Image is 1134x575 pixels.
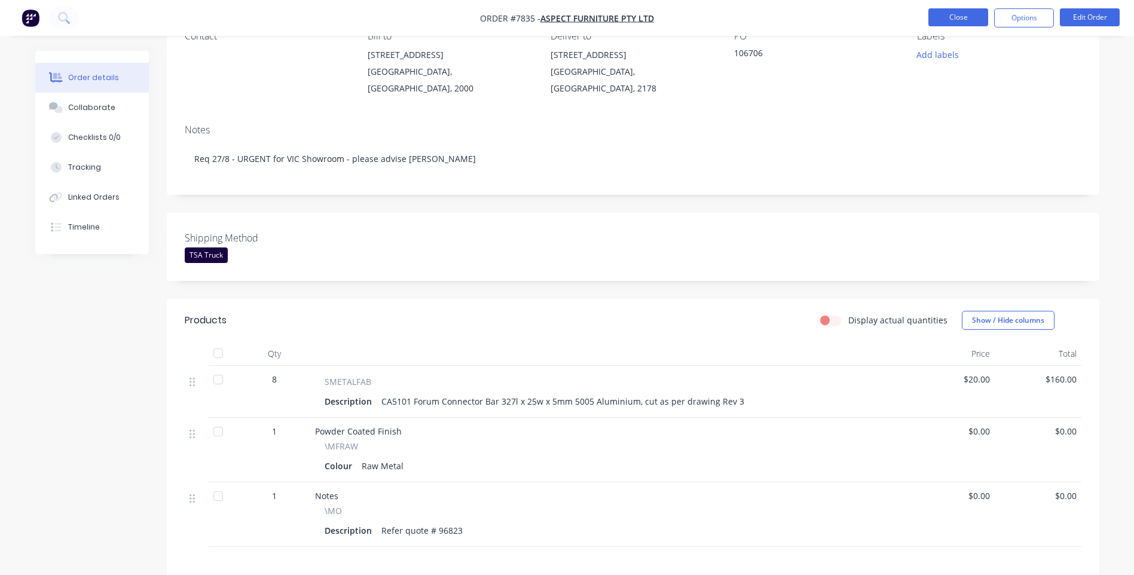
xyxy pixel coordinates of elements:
div: Order details [68,72,119,83]
div: Products [185,313,227,328]
div: Description [325,522,377,539]
div: 106706 [734,47,884,63]
span: 1 [272,490,277,502]
button: Checklists 0/0 [35,123,149,152]
div: Notes [185,124,1081,136]
div: Qty [239,342,310,366]
div: Linked Orders [68,192,120,203]
div: Refer quote # 96823 [377,522,467,539]
div: [STREET_ADDRESS] [368,47,531,63]
button: Show / Hide columns [962,311,1054,330]
span: $0.00 [913,425,990,438]
div: Colour [325,457,357,475]
button: Linked Orders [35,182,149,212]
button: Add labels [910,47,965,63]
span: $160.00 [999,373,1077,386]
button: Edit Order [1060,8,1120,26]
div: Contact [185,30,349,42]
span: $0.00 [913,490,990,502]
span: \MFRAW [325,440,358,452]
div: [STREET_ADDRESS][GEOGRAPHIC_DATA], [GEOGRAPHIC_DATA], 2000 [368,47,531,97]
span: $0.00 [999,425,1077,438]
span: \MO [325,504,342,517]
div: [GEOGRAPHIC_DATA], [GEOGRAPHIC_DATA], 2000 [368,63,531,97]
img: Factory [22,9,39,27]
div: CA5101 Forum Connector Bar 327l x 25w x 5mm 5005 Aluminium, cut as per drawing Rev 3 [377,393,749,410]
button: Options [994,8,1054,27]
div: [GEOGRAPHIC_DATA], [GEOGRAPHIC_DATA], 2178 [551,63,714,97]
span: 8 [272,373,277,386]
div: [STREET_ADDRESS][GEOGRAPHIC_DATA], [GEOGRAPHIC_DATA], 2178 [551,47,714,97]
div: [STREET_ADDRESS] [551,47,714,63]
button: Close [928,8,988,26]
div: Collaborate [68,102,115,113]
span: 1 [272,425,277,438]
div: Req 27/8 - URGENT for VIC Showroom - please advise [PERSON_NAME] [185,140,1081,177]
div: Labels [917,30,1081,42]
div: PO [734,30,898,42]
span: Powder Coated Finish [315,426,402,437]
div: Description [325,393,377,410]
div: Raw Metal [357,457,408,475]
button: Tracking [35,152,149,182]
button: Order details [35,63,149,93]
button: Timeline [35,212,149,242]
div: Bill to [368,30,531,42]
label: Display actual quantities [848,314,947,326]
span: $20.00 [913,373,990,386]
span: Order #7835 - [480,13,540,24]
div: Total [995,342,1081,366]
div: Tracking [68,162,101,173]
a: Aspect Furniture Pty Ltd [540,13,654,24]
div: Timeline [68,222,100,233]
div: Deliver to [551,30,714,42]
div: Price [908,342,995,366]
span: Notes [315,490,338,501]
div: TSA Truck [185,247,228,263]
span: SMETALFAB [325,375,371,388]
span: $0.00 [999,490,1077,502]
label: Shipping Method [185,231,334,245]
button: Collaborate [35,93,149,123]
div: Checklists 0/0 [68,132,121,143]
